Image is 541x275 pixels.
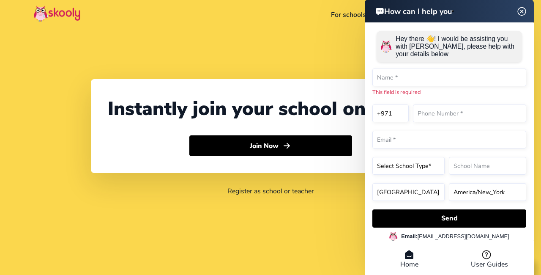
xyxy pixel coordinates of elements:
a: Register as school or teacher [227,187,314,196]
ion-icon: arrow forward outline [282,141,291,150]
button: Join Nowarrow forward outline [189,135,352,157]
img: Skooly [34,5,80,22]
div: Instantly join your school on Skooly [108,96,433,122]
a: For schools [325,8,372,22]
